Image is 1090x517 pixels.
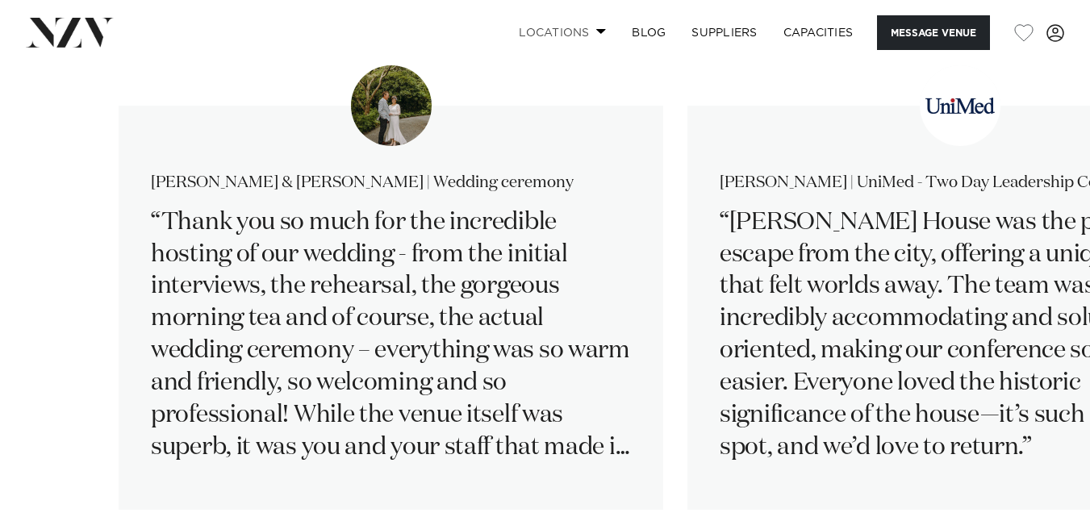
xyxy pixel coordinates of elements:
p: Thank you so much for the incredible hosting of our wedding - from the initial interviews, the re... [151,207,631,465]
a: Locations [506,15,619,50]
a: BLOG [619,15,679,50]
a: SUPPLIERS [679,15,770,50]
a: Capacities [771,15,867,50]
img: Peter & Sharon [351,65,432,146]
cite: [PERSON_NAME] & [PERSON_NAME] | Wedding ceremony [151,170,631,194]
img: Lucy [920,65,1000,146]
button: Message Venue [877,15,990,50]
swiper-slide: 1 / 2 [119,65,663,510]
img: nzv-logo.png [26,18,114,47]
